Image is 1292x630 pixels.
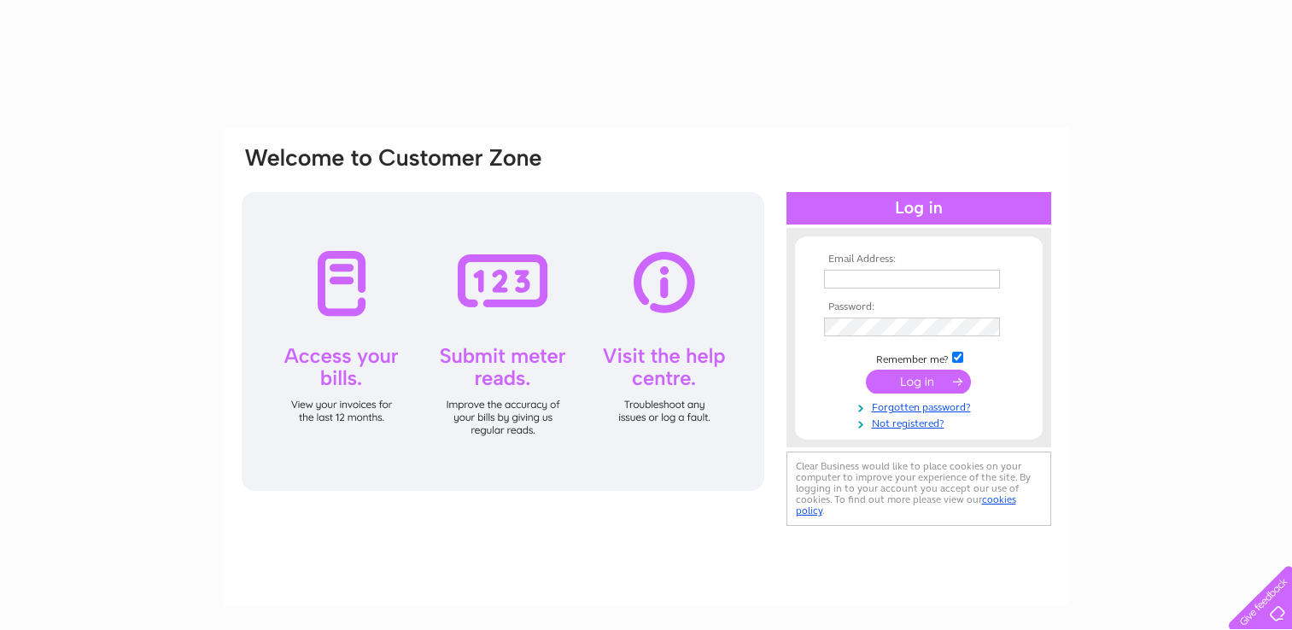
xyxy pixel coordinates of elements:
a: Forgotten password? [824,398,1018,414]
div: Clear Business would like to place cookies on your computer to improve your experience of the sit... [786,452,1051,526]
a: cookies policy [796,493,1016,516]
th: Email Address: [820,254,1018,265]
input: Submit [866,370,971,394]
th: Password: [820,301,1018,313]
td: Remember me? [820,349,1018,366]
a: Not registered? [824,414,1018,430]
